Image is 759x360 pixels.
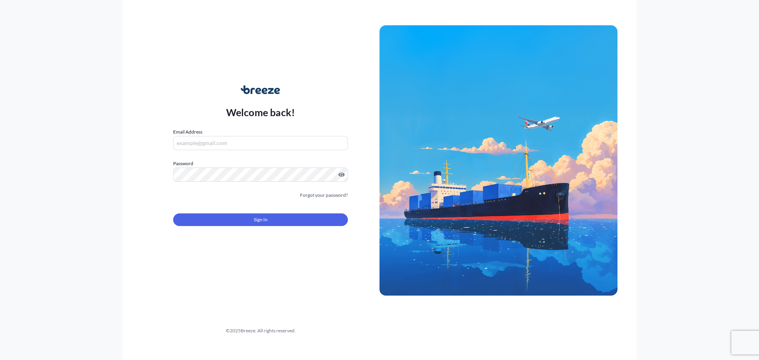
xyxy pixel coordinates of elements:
span: Sign In [254,216,268,224]
div: © 2025 Breeze. All rights reserved. [142,327,379,335]
input: example@gmail.com [173,136,348,150]
a: Forgot your password? [300,191,348,199]
button: Show password [338,172,345,178]
img: Ship illustration [379,25,617,296]
label: Password [173,160,348,168]
p: Welcome back! [226,106,295,119]
label: Email Address [173,128,202,136]
button: Sign In [173,213,348,226]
